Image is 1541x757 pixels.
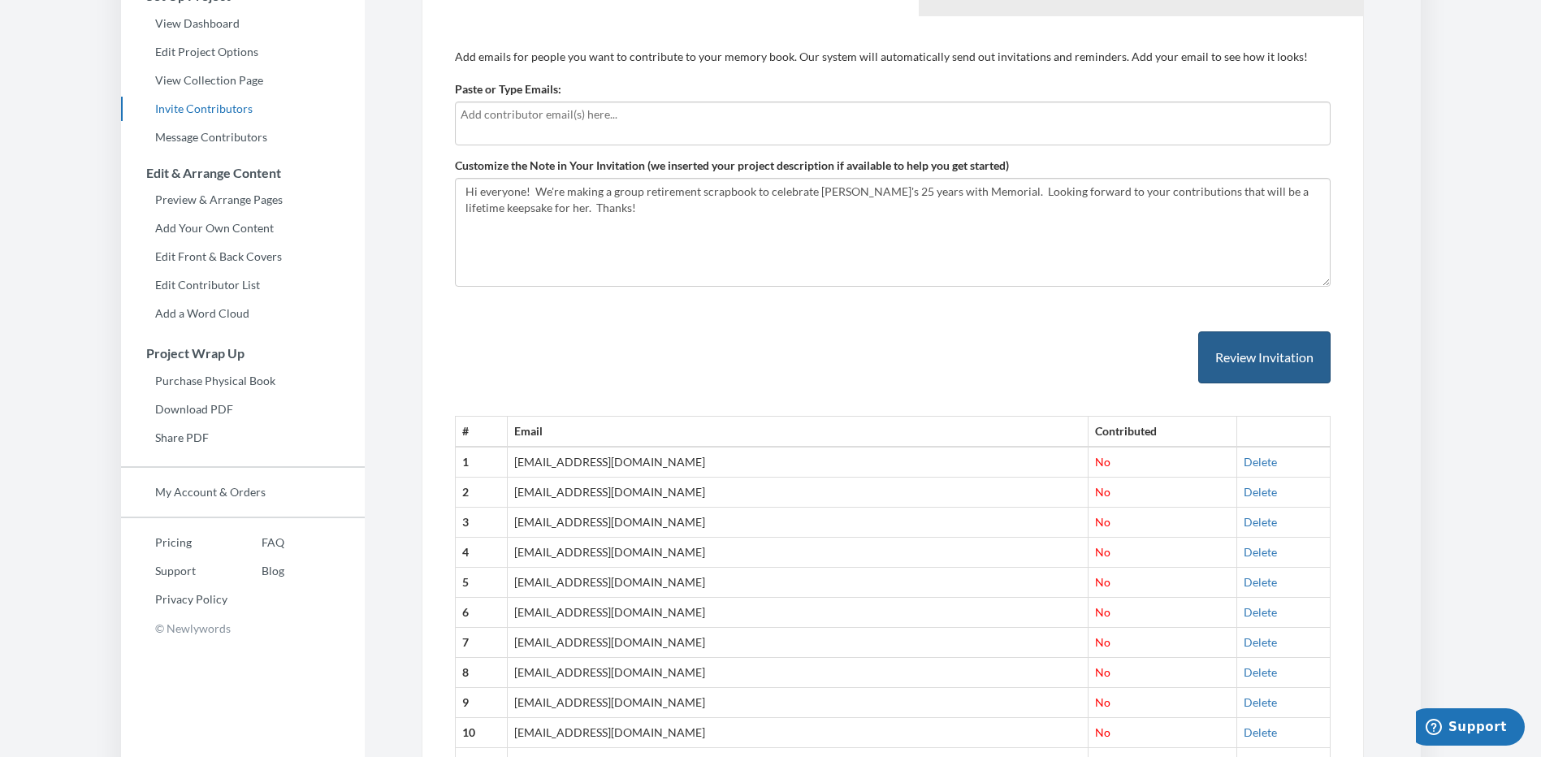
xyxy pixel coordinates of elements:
[1198,331,1331,384] button: Review Invitation
[121,68,365,93] a: View Collection Page
[121,97,365,121] a: Invite Contributors
[508,447,1089,477] td: [EMAIL_ADDRESS][DOMAIN_NAME]
[121,125,365,149] a: Message Contributors
[121,616,365,641] p: © Newlywords
[1089,417,1237,447] th: Contributed
[122,346,365,361] h3: Project Wrap Up
[508,658,1089,688] td: [EMAIL_ADDRESS][DOMAIN_NAME]
[121,301,365,326] a: Add a Word Cloud
[1095,455,1110,469] span: No
[1244,665,1277,679] a: Delete
[455,158,1009,174] label: Customize the Note in Your Invitation (we inserted your project description if available to help ...
[1095,575,1110,589] span: No
[121,587,227,612] a: Privacy Policy
[508,417,1089,447] th: Email
[508,478,1089,508] td: [EMAIL_ADDRESS][DOMAIN_NAME]
[121,40,365,64] a: Edit Project Options
[1095,725,1110,739] span: No
[455,81,561,97] label: Paste or Type Emails:
[508,538,1089,568] td: [EMAIL_ADDRESS][DOMAIN_NAME]
[508,628,1089,658] td: [EMAIL_ADDRESS][DOMAIN_NAME]
[121,216,365,240] a: Add Your Own Content
[455,508,508,538] th: 3
[455,538,508,568] th: 4
[508,688,1089,718] td: [EMAIL_ADDRESS][DOMAIN_NAME]
[455,628,508,658] th: 7
[1095,485,1110,499] span: No
[1244,635,1277,649] a: Delete
[121,480,365,504] a: My Account & Orders
[455,447,508,477] th: 1
[121,244,365,269] a: Edit Front & Back Covers
[455,718,508,748] th: 10
[1095,665,1110,679] span: No
[461,106,1325,123] input: Add contributor email(s) here...
[122,166,365,180] h3: Edit & Arrange Content
[508,718,1089,748] td: [EMAIL_ADDRESS][DOMAIN_NAME]
[1244,515,1277,529] a: Delete
[227,559,284,583] a: Blog
[455,178,1331,287] textarea: Hi everyone! We're making a group retirement scrapbook to celebrate [PERSON_NAME]'s 25 years with...
[1095,635,1110,649] span: No
[455,688,508,718] th: 9
[121,426,365,450] a: Share PDF
[1095,515,1110,529] span: No
[121,369,365,393] a: Purchase Physical Book
[455,417,508,447] th: #
[121,530,227,555] a: Pricing
[455,598,508,628] th: 6
[121,273,365,297] a: Edit Contributor List
[1244,545,1277,559] a: Delete
[1244,605,1277,619] a: Delete
[1244,455,1277,469] a: Delete
[1244,695,1277,709] a: Delete
[1244,485,1277,499] a: Delete
[121,11,365,36] a: View Dashboard
[508,598,1089,628] td: [EMAIL_ADDRESS][DOMAIN_NAME]
[1095,545,1110,559] span: No
[1416,708,1525,749] iframe: Opens a widget where you can chat to one of our agents
[508,568,1089,598] td: [EMAIL_ADDRESS][DOMAIN_NAME]
[1244,725,1277,739] a: Delete
[455,568,508,598] th: 5
[1095,695,1110,709] span: No
[227,530,284,555] a: FAQ
[1244,575,1277,589] a: Delete
[455,658,508,688] th: 8
[455,49,1331,65] p: Add emails for people you want to contribute to your memory book. Our system will automatically s...
[121,397,365,422] a: Download PDF
[1095,605,1110,619] span: No
[121,188,365,212] a: Preview & Arrange Pages
[508,508,1089,538] td: [EMAIL_ADDRESS][DOMAIN_NAME]
[455,478,508,508] th: 2
[121,559,227,583] a: Support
